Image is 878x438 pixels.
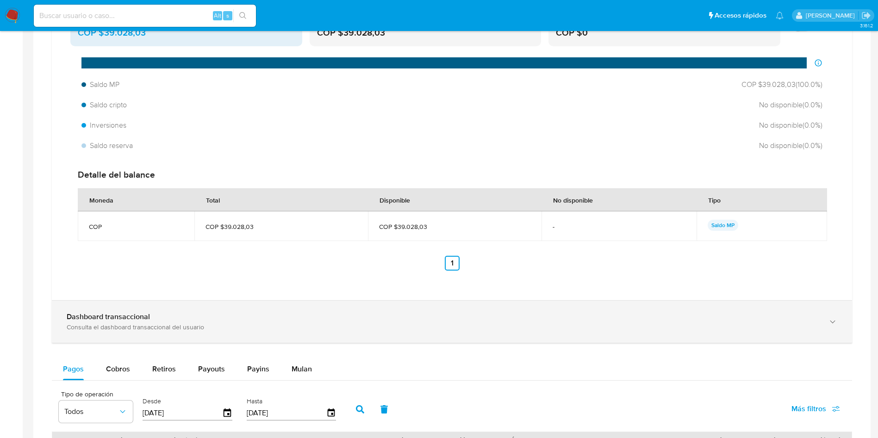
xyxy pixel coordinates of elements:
[860,22,873,29] span: 3.161.2
[214,11,221,20] span: Alt
[226,11,229,20] span: s
[233,9,252,22] button: search-icon
[861,11,871,20] a: Salir
[715,11,766,20] span: Accesos rápidos
[34,10,256,22] input: Buscar usuario o caso...
[776,12,784,19] a: Notificaciones
[806,11,858,20] p: david.marinmartinez@mercadolibre.com.co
